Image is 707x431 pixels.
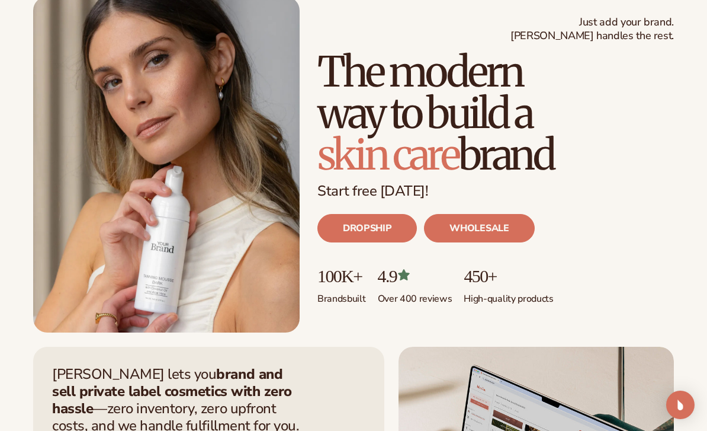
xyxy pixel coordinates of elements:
[317,286,366,305] p: Brands built
[464,266,553,286] p: 450+
[424,214,534,242] a: WHOLESALE
[317,183,674,200] p: Start free [DATE]!
[317,266,366,286] p: 100K+
[510,15,674,43] span: Just add your brand. [PERSON_NAME] handles the rest.
[317,51,674,175] h1: The modern way to build a brand
[52,365,292,418] strong: brand and sell private label cosmetics with zero hassle
[464,286,553,305] p: High-quality products
[378,266,452,286] p: 4.9
[378,286,452,305] p: Over 400 reviews
[317,129,458,181] span: skin care
[666,391,695,419] div: Open Intercom Messenger
[317,214,417,242] a: DROPSHIP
